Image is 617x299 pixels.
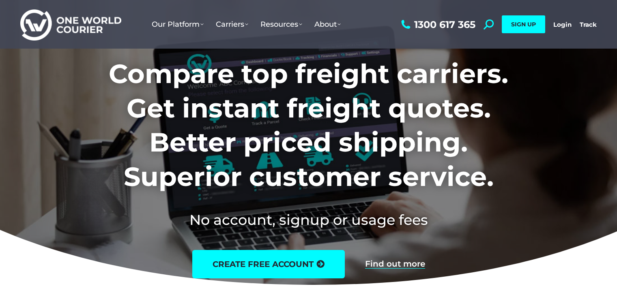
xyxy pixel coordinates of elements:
[399,19,475,30] a: 1300 617 365
[20,8,121,41] img: One World Courier
[55,210,562,230] h2: No account, signup or usage fees
[553,21,572,28] a: Login
[55,57,562,194] h1: Compare top freight carriers. Get instant freight quotes. Better priced shipping. Superior custom...
[192,250,345,278] a: create free account
[216,20,248,29] span: Carriers
[314,20,341,29] span: About
[146,12,210,37] a: Our Platform
[152,20,204,29] span: Our Platform
[502,15,545,33] a: SIGN UP
[511,21,536,28] span: SIGN UP
[254,12,308,37] a: Resources
[210,12,254,37] a: Carriers
[580,21,597,28] a: Track
[260,20,302,29] span: Resources
[365,260,425,269] a: Find out more
[308,12,347,37] a: About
